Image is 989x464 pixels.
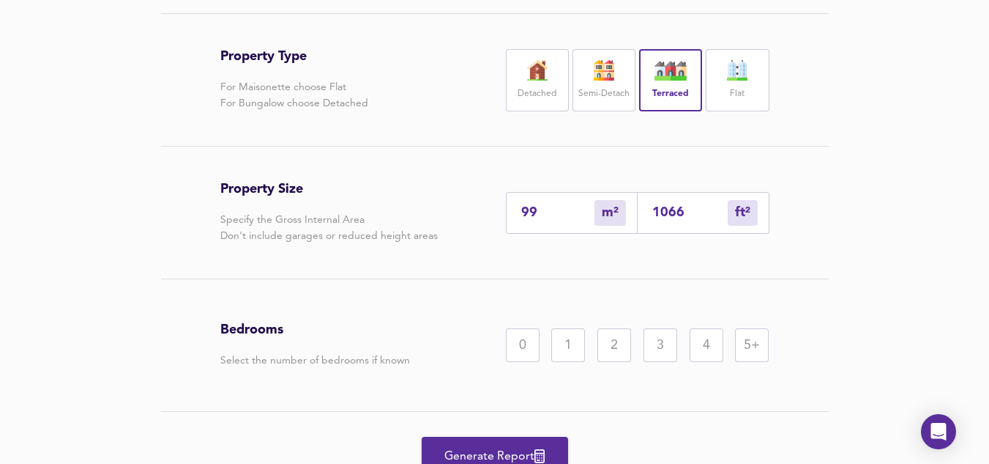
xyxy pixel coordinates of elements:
[518,85,556,103] label: Detached
[594,200,626,226] div: m²
[728,200,758,226] div: m²
[639,49,702,111] div: Terraced
[643,328,677,362] div: 3
[719,60,755,81] img: flat-icon
[652,60,689,81] img: house-icon
[220,181,438,197] h3: Property Size
[220,353,410,369] p: Select the number of bedrooms if known
[652,205,728,220] input: Sqft
[519,60,556,81] img: house-icon
[506,328,540,362] div: 0
[730,85,744,103] label: Flat
[220,212,438,244] p: Specify the Gross Internal Area Don't include garages or reduced height areas
[706,49,769,111] div: Flat
[652,85,689,103] label: Terraced
[690,328,723,362] div: 4
[586,60,622,81] img: house-icon
[578,85,630,103] label: Semi-Detach
[220,79,368,111] p: For Maisonette choose Flat For Bungalow choose Detached
[521,205,594,220] input: Enter sqm
[220,48,368,65] h3: Property Type
[735,328,769,362] div: 5+
[506,49,569,111] div: Detached
[220,322,410,338] h3: Bedrooms
[921,414,956,449] div: Open Intercom Messenger
[551,328,585,362] div: 1
[597,328,631,362] div: 2
[572,49,635,111] div: Semi-Detach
